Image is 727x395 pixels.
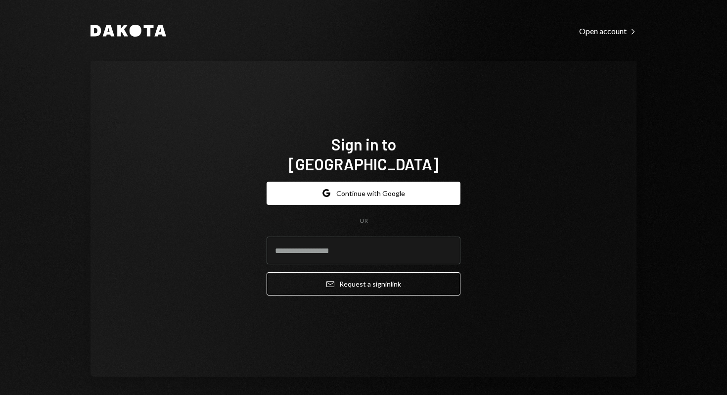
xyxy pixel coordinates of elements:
[267,272,460,296] button: Request a signinlink
[579,25,636,36] a: Open account
[267,134,460,174] h1: Sign in to [GEOGRAPHIC_DATA]
[267,182,460,205] button: Continue with Google
[360,217,368,225] div: OR
[579,26,636,36] div: Open account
